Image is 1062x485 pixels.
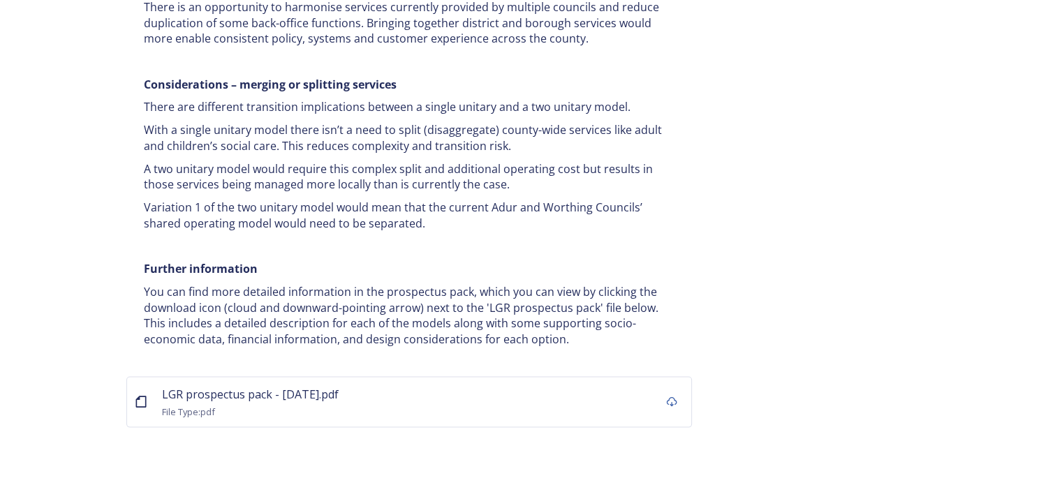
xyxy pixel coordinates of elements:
[144,122,674,154] p: With a single unitary model there isn’t a need to split (disaggregate) county-wide services like ...
[144,261,258,276] strong: Further information
[162,385,339,402] a: LGR prospectus pack - [DATE].pdf
[162,387,339,402] span: LGR prospectus pack - [DATE].pdf
[144,99,674,115] p: There are different transition implications between a single unitary and a two unitary model.
[144,77,397,92] strong: Considerations – merging or splitting services
[144,161,674,193] p: A two unitary model would require this complex split and additional operating cost but results in...
[144,284,674,348] p: You can find more detailed information in the prospectus pack, which you can view by clicking the...
[162,405,215,418] span: File Type: pdf
[144,200,674,231] p: Variation 1 of the two unitary model would mean that the current Adur and Worthing Councils’ shar...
